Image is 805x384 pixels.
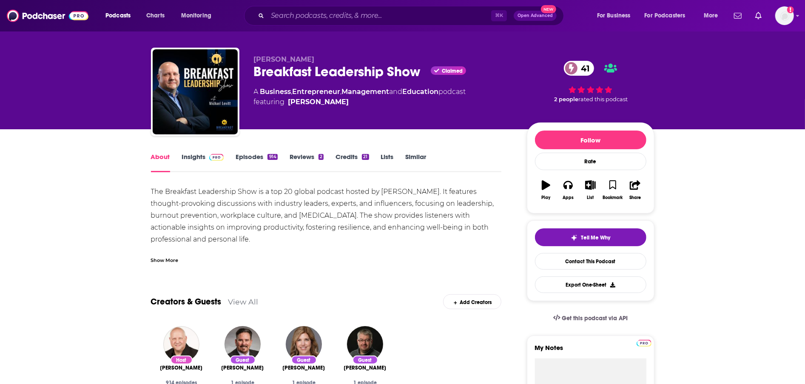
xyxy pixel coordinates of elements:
[209,154,224,161] img: Podchaser Pro
[151,153,170,172] a: About
[535,131,646,149] button: Follow
[602,175,624,205] button: Bookmark
[555,96,579,102] span: 2 people
[254,55,315,63] span: [PERSON_NAME]
[293,88,341,96] a: Entrepreneur
[222,364,264,371] a: Rob Braiman
[105,10,131,22] span: Podcasts
[731,9,745,23] a: Show notifications dropdown
[288,97,349,107] a: Michael Levitt
[572,61,594,76] span: 41
[181,10,211,22] span: Monitoring
[752,9,765,23] a: Show notifications dropdown
[290,153,324,172] a: Reviews2
[182,153,224,172] a: InsightsPodchaser Pro
[581,234,610,241] span: Tell Me Why
[775,6,794,25] button: Show profile menu
[381,153,394,172] a: Lists
[639,9,698,23] button: open menu
[535,344,646,358] label: My Notes
[535,153,646,170] div: Rate
[236,153,277,172] a: Episodes914
[344,364,387,371] span: [PERSON_NAME]
[141,9,170,23] a: Charts
[283,364,325,371] span: [PERSON_NAME]
[252,6,572,26] div: Search podcasts, credits, & more...
[624,175,646,205] button: Share
[579,175,601,205] button: List
[222,364,264,371] span: [PERSON_NAME]
[286,326,322,362] img: Keri Ohlrich
[541,5,556,13] span: New
[514,11,557,21] button: Open AdvancedNew
[254,87,466,107] div: A podcast
[151,186,502,329] div: The Breakfast Leadership Show is a top 20 global podcast hosted by [PERSON_NAME]. It features tho...
[704,10,718,22] span: More
[160,364,203,371] a: Michael Levitt
[344,364,387,371] a: Miha Matlievski
[254,97,466,107] span: featuring
[564,61,594,76] a: 41
[260,88,291,96] a: Business
[390,88,403,96] span: and
[698,9,729,23] button: open menu
[603,195,623,200] div: Bookmark
[491,10,507,21] span: ⌘ K
[562,315,628,322] span: Get this podcast via API
[546,308,635,329] a: Get this podcast via API
[153,49,238,134] img: Breakfast Leadership Show
[637,340,651,347] img: Podchaser Pro
[541,195,550,200] div: Play
[535,253,646,270] a: Contact This Podcast
[406,153,427,172] a: Similar
[442,69,463,73] span: Claimed
[225,326,261,362] img: Rob Braiman
[535,276,646,293] button: Export One-Sheet
[100,9,142,23] button: open menu
[557,175,579,205] button: Apps
[151,296,222,307] a: Creators & Guests
[175,9,222,23] button: open menu
[146,10,165,22] span: Charts
[775,6,794,25] span: Logged in as TeemsPR
[535,228,646,246] button: tell me why sparkleTell Me Why
[171,356,193,364] div: Host
[353,356,378,364] div: Guest
[7,8,88,24] img: Podchaser - Follow, Share and Rate Podcasts
[267,9,491,23] input: Search podcasts, credits, & more...
[535,175,557,205] button: Play
[645,10,686,22] span: For Podcasters
[775,6,794,25] img: User Profile
[403,88,439,96] a: Education
[629,195,641,200] div: Share
[587,195,594,200] div: List
[787,6,794,13] svg: Add a profile image
[342,88,390,96] a: Management
[291,356,317,364] div: Guest
[160,364,203,371] span: [PERSON_NAME]
[579,96,628,102] span: rated this podcast
[347,326,383,362] img: Miha Matlievski
[291,88,293,96] span: ,
[563,195,574,200] div: Apps
[362,154,369,160] div: 21
[597,10,631,22] span: For Business
[518,14,553,18] span: Open Advanced
[228,297,259,306] a: View All
[267,154,277,160] div: 914
[571,234,577,241] img: tell me why sparkle
[283,364,325,371] a: Keri Ohlrich
[319,154,324,160] div: 2
[230,356,256,364] div: Guest
[527,55,654,108] div: 41 2 peoplerated this podcast
[443,294,501,309] div: Add Creators
[163,326,199,362] img: Michael Levitt
[336,153,369,172] a: Credits21
[591,9,641,23] button: open menu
